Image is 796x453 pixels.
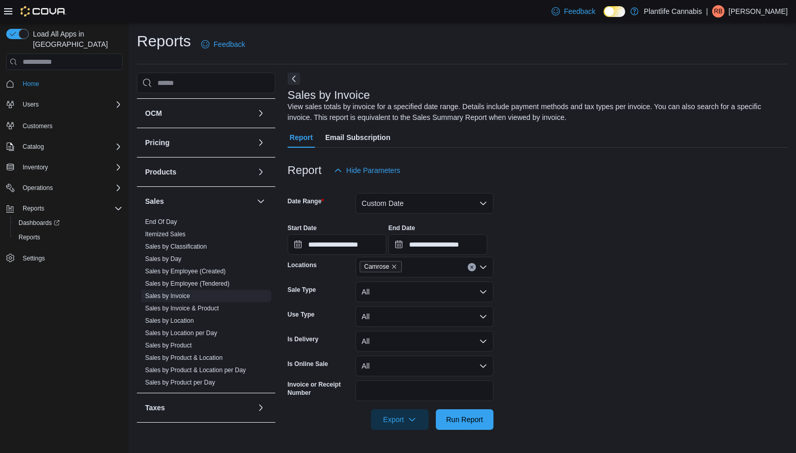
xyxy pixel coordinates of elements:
a: Sales by Invoice [145,292,190,300]
a: Sales by Employee (Created) [145,268,226,275]
span: Export [377,409,422,430]
span: Feedback [214,39,245,49]
button: OCM [255,107,267,119]
button: Taxes [255,402,267,414]
a: Sales by Location [145,317,194,324]
button: Run Report [436,409,493,430]
span: Inventory [23,163,48,171]
button: Pricing [255,136,267,149]
button: Hide Parameters [330,160,404,181]
span: Sales by Product [145,341,192,350]
button: Clear input [468,263,476,271]
a: Reports [14,231,44,243]
button: Catalog [2,140,127,154]
a: Settings [19,252,49,265]
span: Dashboards [14,217,122,229]
span: Camrose [364,262,390,272]
h3: Pricing [145,137,169,148]
button: All [356,331,493,352]
button: Custom Date [356,193,493,214]
a: Home [19,78,43,90]
nav: Complex example [6,72,122,292]
a: Dashboards [10,216,127,230]
span: Inventory [19,161,122,173]
button: Inventory [19,161,52,173]
button: All [356,306,493,327]
button: OCM [145,108,253,118]
button: Sales [255,195,267,207]
div: View sales totals by invoice for a specified date range. Details include payment methods and tax ... [288,101,783,123]
span: Operations [19,182,122,194]
button: Operations [2,181,127,195]
button: All [356,282,493,302]
a: Sales by Product & Location per Day [145,367,246,374]
h1: Reports [137,31,191,51]
span: Load All Apps in [GEOGRAPHIC_DATA] [29,29,122,49]
label: Is Delivery [288,335,319,343]
a: Sales by Product [145,342,192,349]
p: | [706,5,708,18]
span: Sales by Product & Location per Day [145,366,246,374]
span: Email Subscription [325,127,391,148]
button: Settings [2,251,127,266]
span: End Of Day [145,218,177,226]
a: Dashboards [14,217,64,229]
button: Users [19,98,43,111]
span: Catalog [23,143,44,151]
span: Home [23,80,39,88]
span: Report [290,127,313,148]
a: Sales by Day [145,255,182,263]
label: Date Range [288,197,324,205]
h3: OCM [145,108,162,118]
button: Pricing [145,137,253,148]
label: Invoice or Receipt Number [288,380,351,397]
span: Customers [19,119,122,132]
h3: Taxes [145,403,165,413]
label: Start Date [288,224,317,232]
button: Reports [19,202,48,215]
label: Locations [288,261,317,269]
button: Products [255,166,267,178]
span: Sales by Product per Day [145,378,215,387]
a: Sales by Classification [145,243,207,250]
span: Reports [23,204,44,213]
span: Settings [23,254,45,263]
h3: Sales [145,196,164,206]
a: Sales by Invoice & Product [145,305,219,312]
div: Rae Bater [712,5,724,18]
button: Products [145,167,253,177]
button: Reports [2,201,127,216]
a: Itemized Sales [145,231,186,238]
button: Catalog [19,141,48,153]
button: Operations [19,182,57,194]
span: Sales by Employee (Tendered) [145,280,229,288]
p: [PERSON_NAME] [729,5,788,18]
span: Reports [14,231,122,243]
a: Sales by Product per Day [145,379,215,386]
span: Feedback [564,6,595,16]
span: Camrose [360,261,402,272]
a: Feedback [197,34,249,55]
span: Dashboards [19,219,60,227]
button: Home [2,76,127,91]
label: Use Type [288,310,314,319]
span: Reports [19,202,122,215]
span: RB [714,5,723,18]
span: Catalog [19,141,122,153]
span: Reports [19,233,40,241]
button: Next [288,73,300,85]
h3: Products [145,167,176,177]
a: Feedback [547,1,599,22]
span: Users [19,98,122,111]
span: Users [23,100,39,109]
span: Sales by Invoice [145,292,190,300]
button: Remove Camrose from selection in this group [391,264,397,270]
span: Settings [19,252,122,265]
label: Is Online Sale [288,360,328,368]
h3: Sales by Invoice [288,89,370,101]
span: Sales by Day [145,255,182,263]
